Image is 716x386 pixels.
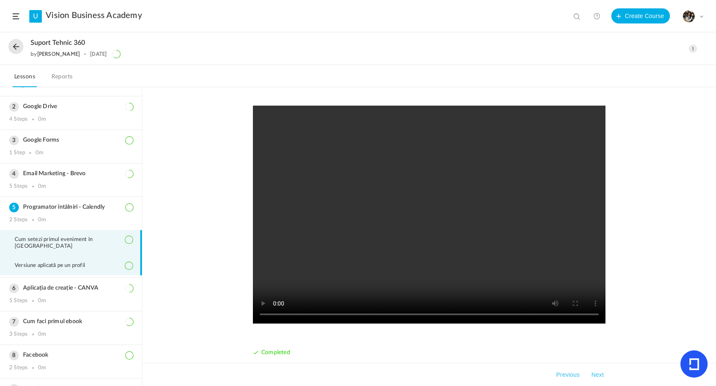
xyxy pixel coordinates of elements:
[611,8,670,23] button: Create Course
[9,365,28,371] div: 2 Steps
[38,298,46,304] div: 0m
[9,217,28,223] div: 2 Steps
[9,116,28,123] div: 4 Steps
[9,298,28,304] div: 5 Steps
[9,103,133,110] h3: Google Drive
[554,370,581,380] button: Previous
[9,318,133,325] h3: Cum faci primul ebook
[9,150,25,156] div: 1 Step
[683,10,695,22] img: tempimagehs7pti.png
[15,236,133,250] span: Cum setezi primul eveniment în [GEOGRAPHIC_DATA]
[13,71,37,87] a: Lessons
[38,116,46,123] div: 0m
[36,150,44,156] div: 0m
[9,285,133,292] h3: Aplicația de creație - CANVA
[38,365,46,371] div: 0m
[46,10,142,21] a: Vision Business Academy
[37,51,80,57] a: [PERSON_NAME]
[38,331,46,338] div: 0m
[38,217,46,223] div: 0m
[9,204,133,211] h3: Programator întâlniri - Calendly
[9,352,133,359] h3: Facebook
[50,71,75,87] a: Reports
[261,350,290,355] span: Completed
[31,39,85,47] span: Suport tehnic 360
[9,137,133,144] h3: Google Forms
[9,183,28,190] div: 5 Steps
[15,262,95,269] span: Versiune aplicată pe un profil
[590,370,605,380] button: Next
[9,331,28,338] div: 3 Steps
[38,183,46,190] div: 0m
[90,51,107,57] div: [DATE]
[31,51,80,57] div: by
[29,10,42,23] a: U
[9,170,133,177] h3: Email Marketing - Brevo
